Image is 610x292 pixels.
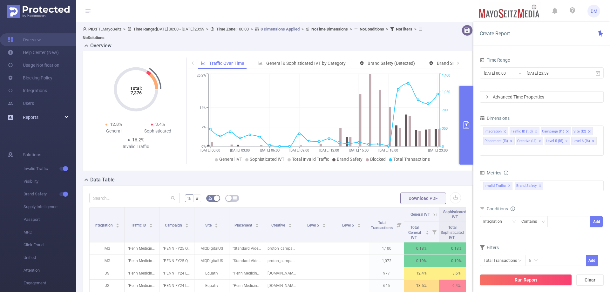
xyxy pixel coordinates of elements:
i: Filter menu [430,222,439,242]
p: IMG [90,242,124,255]
div: Level 5 (l5) [546,137,563,145]
span: Conditions [487,206,515,211]
i: icon: info-circle [504,171,508,175]
i: icon: right [485,95,489,99]
p: 0.19% [404,255,439,267]
p: "Penn Medicine" [29707] [125,280,159,292]
p: JS [90,267,124,279]
i: icon: caret-up [426,230,429,232]
span: 16.2% [132,137,144,142]
div: General [92,128,136,134]
span: Invalid Traffic [483,182,512,190]
span: Filters [480,245,499,250]
span: Engagement [24,277,76,289]
span: Unified [24,251,76,264]
i: icon: caret-down [215,225,218,227]
a: Help Center (New) [8,46,59,59]
i: icon: caret-up [149,222,153,224]
tspan: 7,376 [130,90,141,95]
span: Placement [234,223,253,227]
tspan: [DATE] 03:00 [230,148,250,153]
span: Visibility [24,175,76,188]
h2: Overview [90,42,112,50]
i: icon: caret-down [185,225,189,227]
p: 0.18% [404,242,439,255]
i: icon: table [233,196,237,200]
p: JS [90,280,124,292]
i: Filter menu [395,207,404,242]
tspan: 350 [442,126,448,131]
span: Invalid Traffic [24,162,76,175]
span: DM [591,5,597,17]
button: Run Report [480,274,572,286]
span: > [412,27,418,31]
p: 0.18% [439,242,474,255]
p: "PENN FY25 Q3Q4 PPRO Proton" [265879] [159,255,194,267]
tspan: 0 [442,145,444,149]
tspan: [DATE] 23:00 [428,148,448,153]
b: No Solutions [83,35,105,40]
span: Time Range [480,58,510,63]
div: ≥ [529,255,535,266]
p: MIQDigitalUS [194,255,229,267]
span: Site [205,223,213,227]
i: icon: bar-chart [258,61,263,65]
span: Metrics [480,170,501,175]
tspan: [DATE] 18:00 [378,148,398,153]
div: Sort [357,222,361,226]
span: Integration [94,223,114,227]
span: Passport [24,213,76,226]
button: Add [590,216,603,227]
span: Solutions [23,148,41,161]
span: Brand Safety (Detected) [368,61,415,66]
i: icon: close [538,139,541,143]
p: "Standard Video_Penn Medicine_PENN FY25 Q3Q4 PPRO Proton_HLLY_LGH SA_A45+ MiQ Health Audiences fo... [229,242,264,255]
i: icon: caret-down [116,225,119,227]
span: Sophisticated IVT [443,210,466,219]
p: "Penn Medicine_PENN FY24 Virtual Primary Care_HLLY_10 Miles around [GEOGRAPHIC_DATA] [GEOGRAPHIC_... [229,280,264,292]
p: 0.19% [439,255,474,267]
tspan: 26.2% [197,74,206,78]
b: No Time Dimensions [311,27,348,31]
span: > [249,27,255,31]
span: Reports [23,115,38,120]
p: "Penn Medicine_PENN FY24 Virtual Primary Care_HLLY_10 Miles around [GEOGRAPHIC_DATA] [GEOGRAPHIC_... [229,267,264,279]
button: Add [586,255,598,266]
a: Usage Notification [8,59,59,71]
li: Integration [483,127,508,135]
i: icon: close [592,139,595,143]
i: icon: caret-down [288,225,292,227]
div: Traffic ID (tid) [511,127,533,136]
p: 6.4% [439,280,474,292]
span: Brand Safety [337,157,363,162]
span: Total Sophisticated IVT [441,225,464,240]
span: > [348,27,354,31]
span: Campaign [165,223,183,227]
span: > [300,27,306,31]
span: 12.8% [110,122,122,127]
span: Brand Safety [515,182,543,190]
i: icon: close [510,139,513,143]
span: Level 6 [342,223,355,227]
input: Search... [89,193,180,203]
i: icon: caret-down [149,225,153,227]
div: Integration [485,127,502,136]
u: 8 Dimensions Applied [261,27,300,31]
i: icon: caret-down [426,232,429,234]
a: Overview [8,33,41,46]
button: Clear [576,274,604,286]
span: FT_MayoSeitz [DATE] 00:00 - [DATE] 23:59 +00:00 [83,27,424,40]
p: "PENN FY25 Q3Q4 PPRO Proton" [265879] [159,242,194,255]
span: Total Transactions [371,221,394,230]
b: No Filters [396,27,412,31]
div: Creative (l4) [517,137,537,145]
i: icon: caret-down [357,225,361,227]
i: icon: bg-colors [208,196,212,200]
div: Sophisticated [136,128,180,134]
i: icon: caret-up [288,222,292,224]
i: icon: caret-up [357,222,361,224]
span: General IVT [410,212,430,217]
i: icon: caret-up [215,222,218,224]
span: > [121,27,127,31]
span: General IVT [219,157,242,162]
